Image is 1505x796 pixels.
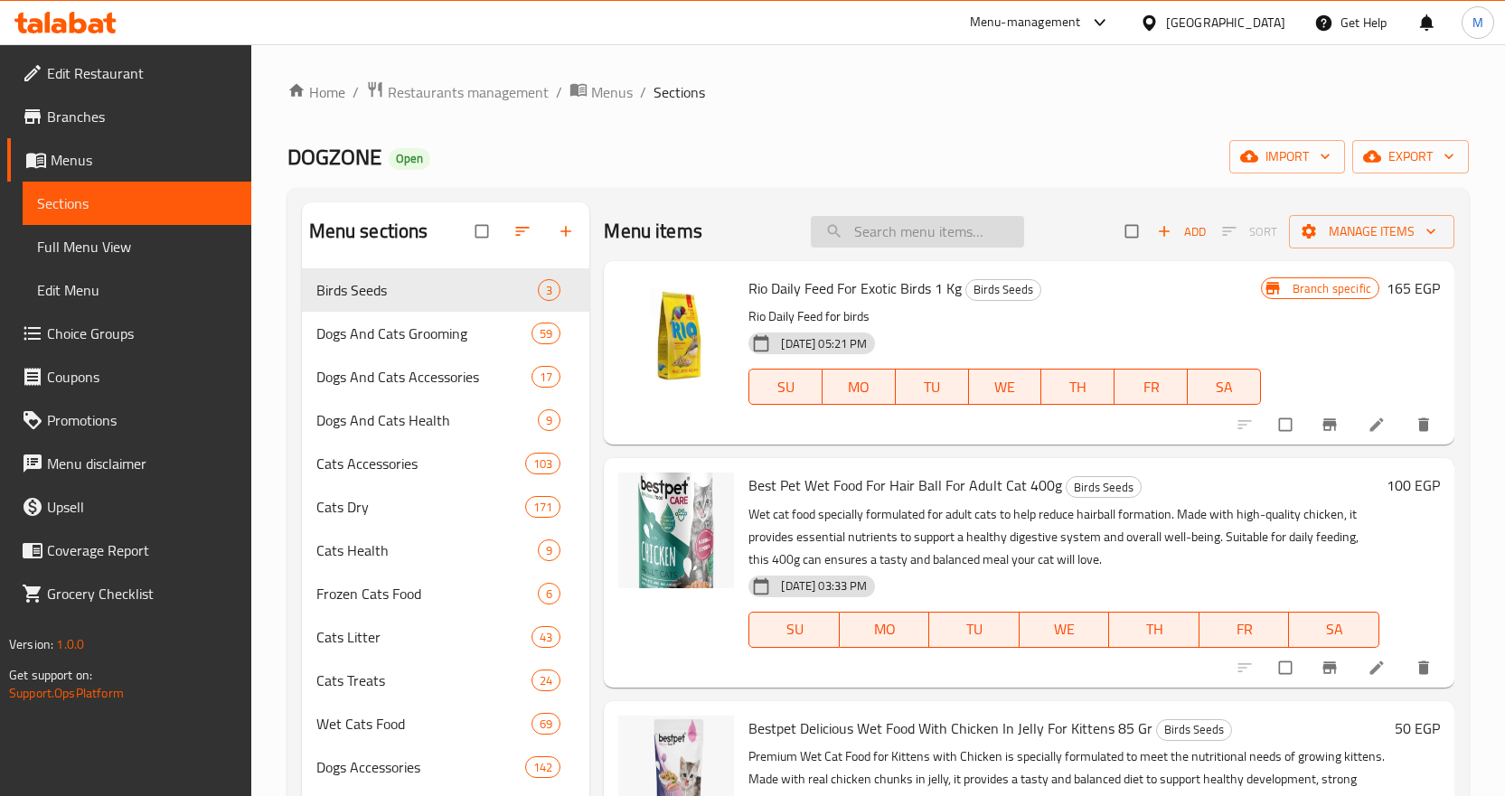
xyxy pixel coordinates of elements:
[7,52,251,95] a: Edit Restaurant
[1166,13,1285,33] div: [GEOGRAPHIC_DATA]
[1020,612,1110,648] button: WE
[1027,616,1103,642] span: WE
[840,612,930,648] button: MO
[654,81,705,103] span: Sections
[640,81,646,103] li: /
[316,496,525,518] span: Cats Dry
[538,409,560,431] div: items
[37,236,237,258] span: Full Menu View
[7,442,251,485] a: Menu disclaimer
[302,659,590,702] div: Cats Treats24
[309,218,428,245] h2: Menu sections
[526,759,560,776] span: 142
[532,672,560,689] span: 24
[287,80,1469,104] nav: breadcrumb
[7,485,251,529] a: Upsell
[1115,369,1188,405] button: FR
[47,106,237,127] span: Branches
[47,366,237,388] span: Coupons
[316,366,532,388] span: Dogs And Cats Accessories
[7,572,251,615] a: Grocery Checklist
[7,138,251,182] a: Menus
[936,616,1012,642] span: TU
[774,577,874,595] span: [DATE] 03:33 PM
[56,632,84,656] span: 1.0.0
[1157,719,1231,740] span: Birds Seeds
[302,442,590,485] div: Cats Accessories103
[1404,405,1447,445] button: delete
[389,148,430,170] div: Open
[37,192,237,214] span: Sections
[47,539,237,561] span: Coverage Report
[847,616,923,642] span: MO
[287,136,381,177] span: DOGZONE
[539,282,560,299] span: 3
[538,583,560,604] div: items
[1188,369,1261,405] button: SA
[316,713,532,735] span: Wet Cats Food
[302,529,590,572] div: Cats Health9
[1067,477,1141,498] span: Birds Seeds
[7,312,251,355] a: Choice Groups
[830,374,889,400] span: MO
[965,279,1041,301] div: Birds Seeds
[531,323,560,344] div: items
[546,211,589,251] button: Add section
[532,629,560,646] span: 43
[316,409,539,431] span: Dogs And Cats Health
[1157,221,1206,242] span: Add
[525,756,560,778] div: items
[531,670,560,691] div: items
[9,681,124,705] a: Support.OpsPlatform
[47,583,237,604] span: Grocery Checklist
[316,323,532,344] span: Dogs And Cats Grooming
[465,214,503,248] span: Select all sections
[1404,648,1447,688] button: delete
[525,496,560,518] div: items
[47,496,237,518] span: Upsell
[532,369,560,386] span: 17
[1116,616,1192,642] span: TH
[903,374,962,400] span: TU
[47,453,237,474] span: Menu disclaimer
[1310,648,1353,688] button: Branch-specific-item
[1115,214,1152,248] span: Select section
[1303,220,1440,243] span: Manage items
[1387,473,1440,498] h6: 100 EGP
[316,583,539,604] span: Frozen Cats Food
[976,374,1035,400] span: WE
[531,626,560,648] div: items
[316,626,532,648] span: Cats Litter
[539,585,560,603] span: 6
[1395,716,1440,741] h6: 50 EGP
[569,80,633,104] a: Menus
[389,151,430,166] span: Open
[1352,140,1469,173] button: export
[896,369,969,405] button: TU
[618,473,734,588] img: Best Pet Wet Food For Hair Ball For Adult Cat 400g
[316,279,539,301] span: Birds Seeds
[538,279,560,301] div: items
[1109,612,1199,648] button: TH
[531,366,560,388] div: items
[538,539,560,561] div: items
[969,369,1042,405] button: WE
[302,355,590,398] div: Dogs And Cats Accessories17
[1152,218,1210,246] button: Add
[539,542,560,559] span: 9
[1387,276,1440,301] h6: 165 EGP
[1368,659,1389,677] a: Edit menu item
[1367,145,1454,168] span: export
[526,455,560,473] span: 103
[1049,374,1107,400] span: TH
[1195,374,1254,400] span: SA
[556,81,562,103] li: /
[1268,651,1306,685] span: Select to update
[302,745,590,789] div: Dogs Accessories142
[1289,215,1454,248] button: Manage items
